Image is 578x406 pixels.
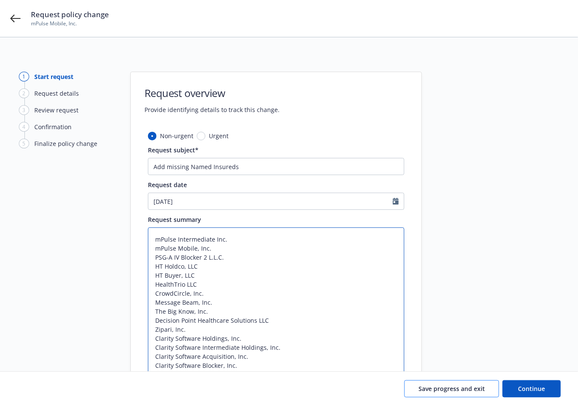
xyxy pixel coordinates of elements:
[148,158,404,175] input: The subject will appear in the summary list view for quick reference.
[197,132,205,140] input: Urgent
[144,105,280,114] span: Provide identifying details to track this change.
[34,122,72,131] div: Confirmation
[503,380,561,397] button: Continue
[34,139,97,148] div: Finalize policy change
[148,227,404,395] textarea: mPulse Intermediate Inc. mPulse Mobile, Inc. PSG-A IV Blocker 2 L.L.C. HT Holdco, LLC HT Buyer, L...
[148,215,201,224] span: Request summary
[418,385,485,393] span: Save progress and exit
[31,20,109,27] span: mPulse Mobile, Inc.
[160,131,193,140] span: Non-urgent
[34,72,73,81] div: Start request
[404,380,499,397] button: Save progress and exit
[19,139,29,148] div: 5
[144,86,280,100] h1: Request overview
[209,131,229,140] span: Urgent
[31,9,109,20] span: Request policy change
[148,193,393,209] input: MM/DD/YYYY
[19,88,29,98] div: 2
[34,89,79,98] div: Request details
[19,105,29,115] div: 3
[148,132,157,140] input: Non-urgent
[19,72,29,82] div: 1
[148,181,187,189] span: Request date
[19,122,29,132] div: 4
[393,198,399,205] svg: Calendar
[34,106,78,115] div: Review request
[518,385,545,393] span: Continue
[148,146,199,154] span: Request subject*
